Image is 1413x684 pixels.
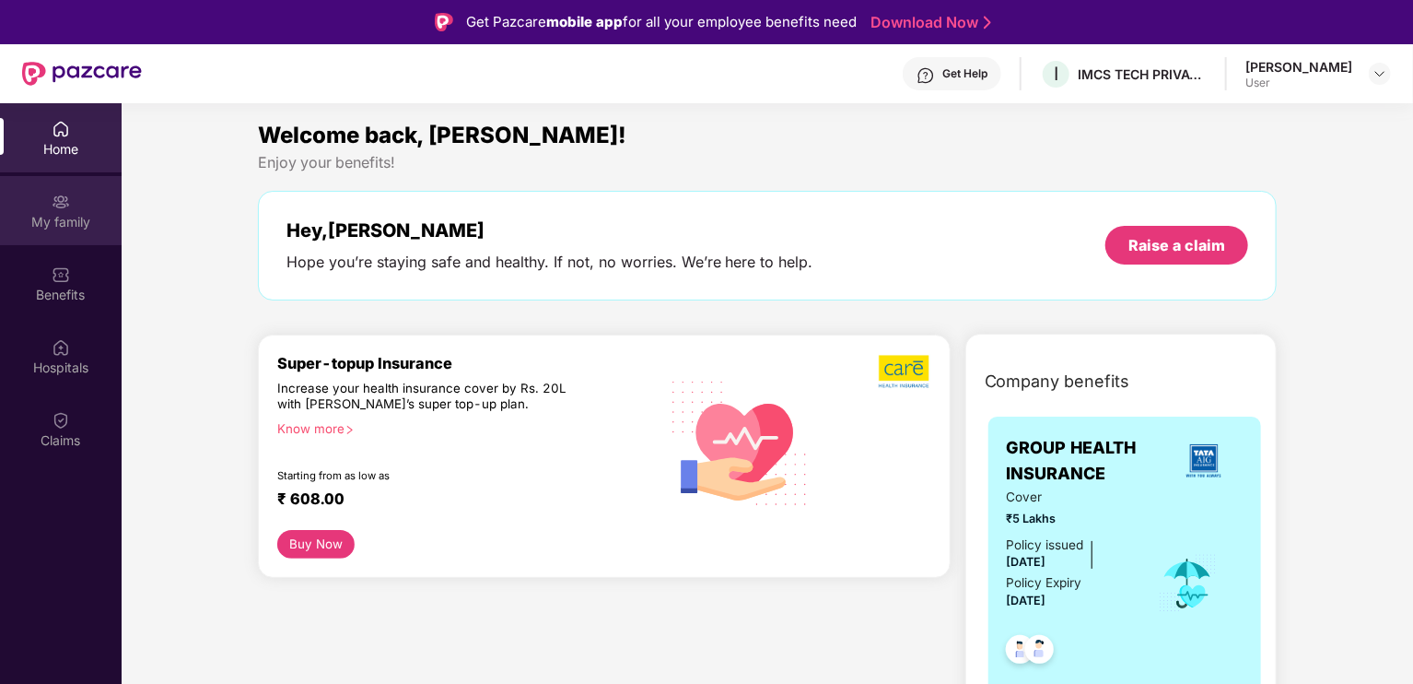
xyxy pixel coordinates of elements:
[52,411,70,430] img: svg+xml;base64,PHN2ZyBpZD0iQ2xhaW0iIHhtbG5zPSJodHRwOi8vd3d3LnczLm9yZy8yMDAwL3N2ZyIgd2lkdGg9IjIwIi...
[258,122,626,148] span: Welcome back, [PERSON_NAME]!
[1017,630,1062,675] img: svg+xml;base64,PHN2ZyB4bWxucz0iaHR0cDovL3d3dy53My5vcmcvMjAwMC9zdmciIHdpZHRoPSI0OC45NDMiIGhlaWdodD...
[984,13,991,32] img: Stroke
[659,359,823,525] img: svg+xml;base64,PHN2ZyB4bWxucz0iaHR0cDovL3d3dy53My5vcmcvMjAwMC9zdmciIHhtbG5zOnhsaW5rPSJodHRwOi8vd3...
[1007,435,1165,488] span: GROUP HEALTH INSURANCE
[286,219,813,242] div: Hey, [PERSON_NAME]
[1245,58,1352,76] div: [PERSON_NAME]
[1128,235,1225,255] div: Raise a claim
[277,381,579,414] div: Increase your health insurance cover by Rs. 20L with [PERSON_NAME]’s super top-up plan.
[1245,76,1352,90] div: User
[1007,555,1046,569] span: [DATE]
[1007,594,1046,607] span: [DATE]
[917,66,935,85] img: svg+xml;base64,PHN2ZyBpZD0iSGVscC0zMngzMiIgeG1sbnM9Imh0dHA6Ly93d3cudzMub3JnLzIwMDAvc3ZnIiB3aWR0aD...
[1372,66,1387,81] img: svg+xml;base64,PHN2ZyBpZD0iRHJvcGRvd24tMzJ4MzIiIHhtbG5zPSJodHRwOi8vd3d3LnczLm9yZy8yMDAwL3N2ZyIgd2...
[942,66,987,81] div: Get Help
[1158,553,1218,614] img: icon
[1054,63,1058,85] span: I
[52,193,70,211] img: svg+xml;base64,PHN2ZyB3aWR0aD0iMjAiIGhlaWdodD0iMjAiIHZpZXdCb3g9IjAgMCAyMCAyMCIgZmlsbD0ibm9uZSIgeG...
[985,369,1130,395] span: Company benefits
[286,253,813,272] div: Hope you’re staying safe and healthy. If not, no worries. We’re here to help.
[277,354,659,372] div: Super-topup Insurance
[879,354,931,389] img: b5dec4f62d2307b9de63beb79f102df3.png
[258,153,1278,172] div: Enjoy your benefits!
[1007,573,1082,593] div: Policy Expiry
[52,120,70,138] img: svg+xml;base64,PHN2ZyBpZD0iSG9tZSIgeG1sbnM9Imh0dHA6Ly93d3cudzMub3JnLzIwMDAvc3ZnIiB3aWR0aD0iMjAiIG...
[344,425,355,435] span: right
[1179,436,1229,486] img: insurerLogo
[277,469,580,482] div: Starting from as low as
[277,489,640,512] div: ₹ 608.00
[52,338,70,357] img: svg+xml;base64,PHN2ZyBpZD0iSG9zcGl0YWxzIiB4bWxucz0iaHR0cDovL3d3dy53My5vcmcvMjAwMC9zdmciIHdpZHRoPS...
[1007,488,1133,507] span: Cover
[1078,65,1207,83] div: IMCS TECH PRIVATE LIMITED
[466,11,857,33] div: Get Pazcare for all your employee benefits need
[435,13,453,31] img: Logo
[998,630,1043,675] img: svg+xml;base64,PHN2ZyB4bWxucz0iaHR0cDovL3d3dy53My5vcmcvMjAwMC9zdmciIHdpZHRoPSI0OC45NDMiIGhlaWdodD...
[1007,536,1084,555] div: Policy issued
[1007,510,1133,528] span: ₹5 Lakhs
[870,13,986,32] a: Download Now
[52,265,70,284] img: svg+xml;base64,PHN2ZyBpZD0iQmVuZWZpdHMiIHhtbG5zPSJodHRwOi8vd3d3LnczLm9yZy8yMDAwL3N2ZyIgd2lkdGg9Ij...
[22,62,142,86] img: New Pazcare Logo
[277,421,648,434] div: Know more
[277,530,356,559] button: Buy Now
[546,13,623,30] strong: mobile app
